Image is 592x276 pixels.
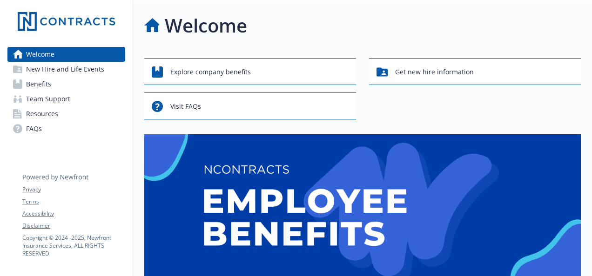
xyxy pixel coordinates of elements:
span: Get new hire information [395,63,474,81]
span: Team Support [26,92,70,106]
span: Explore company benefits [170,63,251,81]
a: Disclaimer [22,222,125,230]
a: Accessibility [22,210,125,218]
button: Explore company benefits [144,58,356,85]
a: Team Support [7,92,125,106]
span: Benefits [26,77,51,92]
span: Resources [26,106,58,121]
span: Welcome [26,47,54,62]
a: Resources [7,106,125,121]
a: Welcome [7,47,125,62]
span: New Hire and Life Events [26,62,104,77]
a: Benefits [7,77,125,92]
button: Get new hire information [369,58,581,85]
a: FAQs [7,121,125,136]
p: Copyright © 2024 - 2025 , Newfront Insurance Services, ALL RIGHTS RESERVED [22,234,125,257]
span: FAQs [26,121,42,136]
a: New Hire and Life Events [7,62,125,77]
a: Privacy [22,185,125,194]
span: Visit FAQs [170,98,201,115]
h1: Welcome [165,12,247,39]
a: Terms [22,197,125,206]
button: Visit FAQs [144,92,356,119]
